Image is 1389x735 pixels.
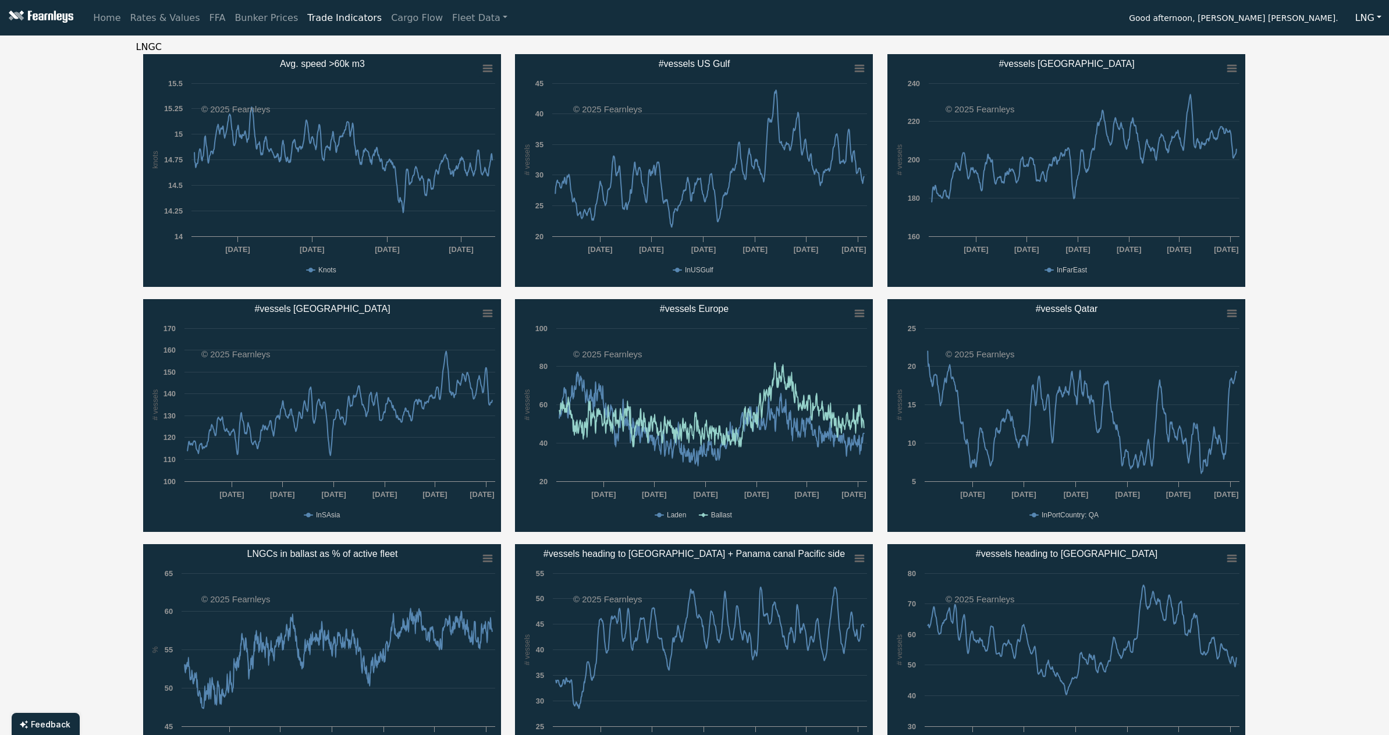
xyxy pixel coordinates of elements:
[470,490,494,499] text: [DATE]
[164,722,172,731] text: 45
[372,490,396,499] text: [DATE]
[163,477,175,486] text: 100
[205,6,230,30] a: FFA
[573,104,642,114] text: © 2025 Fearnleys
[515,54,873,287] svg: #vessels US Gulf
[887,299,1245,532] svg: #vessels Qatar
[1214,245,1239,254] text: [DATE]
[163,346,175,354] text: 160
[535,171,543,179] text: 30
[976,549,1157,559] text: #vessels heading to [GEOGRAPHIC_DATA]
[163,368,175,377] text: 150
[164,207,182,215] text: 14.25
[150,647,159,653] text: %
[908,194,920,203] text: 180
[523,144,531,175] text: # vessels
[164,607,172,616] text: 60
[1166,490,1191,499] text: [DATE]
[795,490,819,499] text: [DATE]
[711,511,733,519] text: Ballast
[219,490,244,499] text: [DATE]
[163,324,175,333] text: 170
[523,634,531,665] text: # vessels
[536,722,544,731] text: 25
[694,490,718,499] text: [DATE]
[908,79,920,88] text: 240
[660,304,729,314] text: #vessels Europe
[895,634,904,665] text: # vessels
[254,304,390,314] text: #vessels [GEOGRAPHIC_DATA]
[316,511,340,519] text: InSAsia
[964,245,989,254] text: [DATE]
[999,59,1135,69] text: #vessels [GEOGRAPHIC_DATA]
[536,645,544,654] text: 40
[164,569,172,578] text: 65
[201,349,271,359] text: © 2025 Fearnleys
[895,389,904,420] text: # vessels
[247,549,397,559] text: LNGCs in ballast as % of active fleet
[201,594,271,604] text: © 2025 Fearnleys
[667,511,686,519] text: Laden
[946,104,1015,114] text: © 2025 Fearnleys
[908,630,916,639] text: 60
[1012,490,1036,499] text: [DATE]
[88,6,125,30] a: Home
[164,645,172,654] text: 55
[744,490,769,499] text: [DATE]
[535,201,543,210] text: 25
[279,59,364,69] text: Avg. speed >60k m3
[908,661,916,669] text: 50
[908,117,920,126] text: 220
[539,362,548,371] text: 80
[908,362,916,371] text: 20
[908,439,916,448] text: 10
[961,490,985,499] text: [DATE]
[422,490,447,499] text: [DATE]
[163,433,175,442] text: 120
[535,109,543,118] text: 40
[908,691,916,700] text: 40
[143,54,501,287] svg: Avg. speed >60k m3
[449,245,473,254] text: [DATE]
[539,477,548,486] text: 20
[887,54,1245,287] svg: #vessels North East Asia
[642,490,667,499] text: [DATE]
[908,722,916,731] text: 30
[908,155,920,164] text: 200
[743,245,768,254] text: [DATE]
[539,439,548,448] text: 40
[168,79,183,88] text: 15.5
[163,455,175,464] text: 110
[1064,490,1088,499] text: [DATE]
[539,400,548,409] text: 60
[1214,490,1239,499] text: [DATE]
[536,697,544,705] text: 30
[150,389,159,420] text: # vessels
[1117,245,1141,254] text: [DATE]
[535,232,543,241] text: 20
[536,569,544,578] text: 55
[523,389,531,420] text: # vessels
[6,10,73,25] img: Fearnleys Logo
[174,232,183,241] text: 14
[543,549,845,559] text: #vessels heading to [GEOGRAPHIC_DATA] + Panama canal Pacific side
[895,144,904,175] text: # vessels
[535,79,543,88] text: 45
[151,151,159,169] text: knots
[946,594,1015,604] text: © 2025 Fearnleys
[685,266,713,274] text: InUSGulf
[908,400,916,409] text: 15
[164,155,182,164] text: 14.75
[1036,304,1098,314] text: #vessels Qatar
[794,245,818,254] text: [DATE]
[1015,245,1039,254] text: [DATE]
[201,104,271,114] text: © 2025 Fearnleys
[447,6,512,30] a: Fleet Data
[842,245,866,254] text: [DATE]
[300,245,324,254] text: [DATE]
[515,299,873,532] svg: #vessels Europe
[225,245,250,254] text: [DATE]
[163,389,175,398] text: 140
[318,266,336,274] text: Knots
[573,349,642,359] text: © 2025 Fearnleys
